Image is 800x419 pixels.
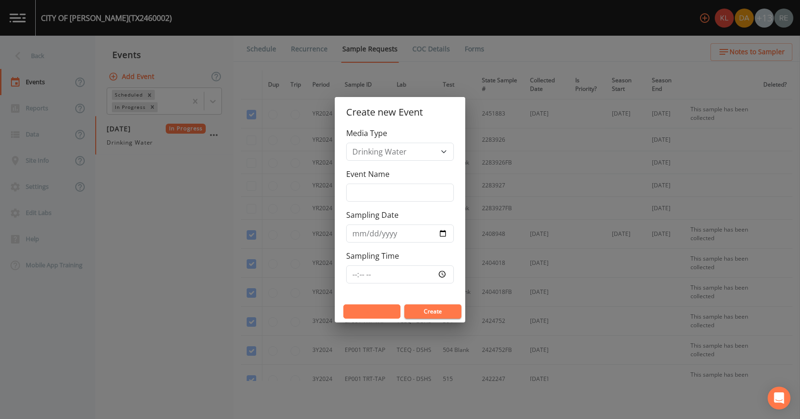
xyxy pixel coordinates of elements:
[768,387,790,409] div: Open Intercom Messenger
[343,304,400,319] button: Cancel
[335,97,465,127] h2: Create new Event
[346,250,399,262] label: Sampling Time
[346,168,390,180] label: Event Name
[404,304,461,319] button: Create
[346,209,399,221] label: Sampling Date
[346,127,387,139] label: Media Type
